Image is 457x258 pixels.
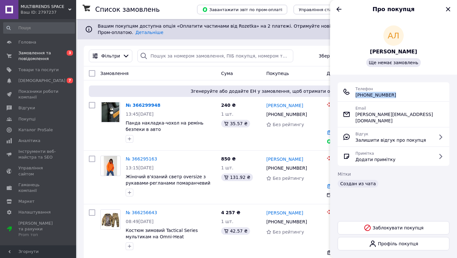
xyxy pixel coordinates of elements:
button: Закрити [444,5,452,13]
span: 850 ₴ [221,156,236,161]
span: Фільтри [101,53,120,59]
img: Фото товару [104,156,117,176]
span: Головна [18,39,36,45]
span: 13:45[DATE] [126,112,154,117]
span: Інструменти веб-майстра та SEO [18,149,59,160]
span: Без рейтингу [273,122,304,127]
a: Жіночий в'язаний светр oversize з рукавами-регланами помаранчевий колір [126,174,210,192]
div: Создан из чата [338,180,378,187]
span: 1 шт. [221,219,234,224]
a: ВідгукЗалишити відгук про покупця [343,131,444,143]
span: Мітки [338,172,351,177]
span: Завантажити звіт по пром-оплаті [202,7,282,12]
span: Гаманець компанії [18,182,59,193]
span: Показники роботи компанії [18,89,59,100]
span: Телефон [355,87,373,91]
span: Залишити відгук про покупця [355,137,426,143]
span: Маркет [18,199,35,204]
span: Замовлення [100,71,129,76]
span: Аналітика [18,138,40,144]
div: [PHONE_NUMBER] [265,164,308,173]
span: Покупець [266,71,289,76]
span: Ще немає замовлень [369,60,418,65]
img: Фото товару [101,211,120,228]
span: Відгуки [18,105,35,111]
span: Згенеруйте або додайте ЕН у замовлення, щоб отримати оплату [91,88,443,94]
span: 08:49[DATE] [126,219,154,224]
a: Панда накладка-чохол на ремінь безпеки в авто [126,120,203,132]
div: 35.57 ₴ [221,120,250,127]
span: Додати примітку [355,156,395,163]
button: Завантажити звіт по пром-оплаті [197,5,287,14]
span: Відгук [355,132,368,136]
span: Товари та послуги [18,67,59,73]
span: Вашим покупцям доступна опція «Оплатити частинами від Rozetka» на 2 платежі. Отримуйте нові замов... [98,24,433,35]
a: [PERSON_NAME] [370,48,417,56]
span: Без рейтингу [273,229,304,234]
span: 240 ₴ [221,103,236,108]
span: 1 шт. [221,165,234,170]
span: Управління статусами [299,7,347,12]
span: [DEMOGRAPHIC_DATA] [18,78,65,84]
span: 3 [67,50,73,56]
a: Костюм зимовий Tactical Series мультикам на Omni-Heat [126,228,198,239]
div: 42.57 ₴ [221,227,250,235]
span: Примітка [355,151,374,156]
a: [PERSON_NAME] [266,102,303,109]
a: Фото товару [100,102,121,122]
button: Заблокувати покупця [338,221,449,234]
span: Покупці [18,116,36,122]
span: 4 257 ₴ [221,210,241,215]
input: Пошук [3,22,75,34]
a: Профіль покупця [338,237,449,250]
a: Детальніше [136,30,163,35]
a: № 366295163 [126,156,157,161]
div: Ваш ID: 2797237 [21,10,76,15]
span: Каталог ProSale [18,127,53,133]
a: [PERSON_NAME] [266,156,303,162]
span: Збережені фільтри: [319,53,365,59]
a: Фото товару [100,156,121,176]
span: [PERSON_NAME][EMAIL_ADDRESS][DOMAIN_NAME] [355,111,439,124]
span: Про покупця [373,6,415,12]
span: Cума [221,71,233,76]
span: АЛ [388,30,400,42]
span: 13:15[DATE] [126,165,154,170]
span: [PHONE_NUMBER] [355,92,396,98]
div: [PHONE_NUMBER] [265,217,308,226]
div: [PHONE_NUMBER] [265,110,308,119]
span: Доставка та оплата [327,71,373,76]
input: Пошук за номером замовлення, ПІБ покупця, номером телефону, Email, номером накладної [137,50,293,62]
span: 7 [67,78,73,83]
img: Фото товару [102,102,119,122]
span: Замовлення та повідомлення [18,50,59,62]
span: Email [355,106,366,111]
span: 1 шт. [221,112,234,117]
span: Налаштування [18,209,51,215]
div: Prom топ [18,232,59,238]
div: 131.92 ₴ [221,173,253,181]
span: Без рейтингу [273,176,304,181]
h1: Список замовлень [95,6,160,13]
span: [PERSON_NAME] та рахунки [18,221,59,238]
span: Управління сайтом [18,165,59,177]
button: Назад [335,5,343,13]
a: № 366256643 [126,210,157,215]
span: MULTIBRENDS SPACE [21,4,68,10]
a: Фото товару [100,209,121,230]
button: Управління статусами [294,5,352,14]
a: № 366299948 [126,103,160,108]
a: [PERSON_NAME] [266,210,303,216]
a: ПриміткаДодати примітку [343,150,444,163]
